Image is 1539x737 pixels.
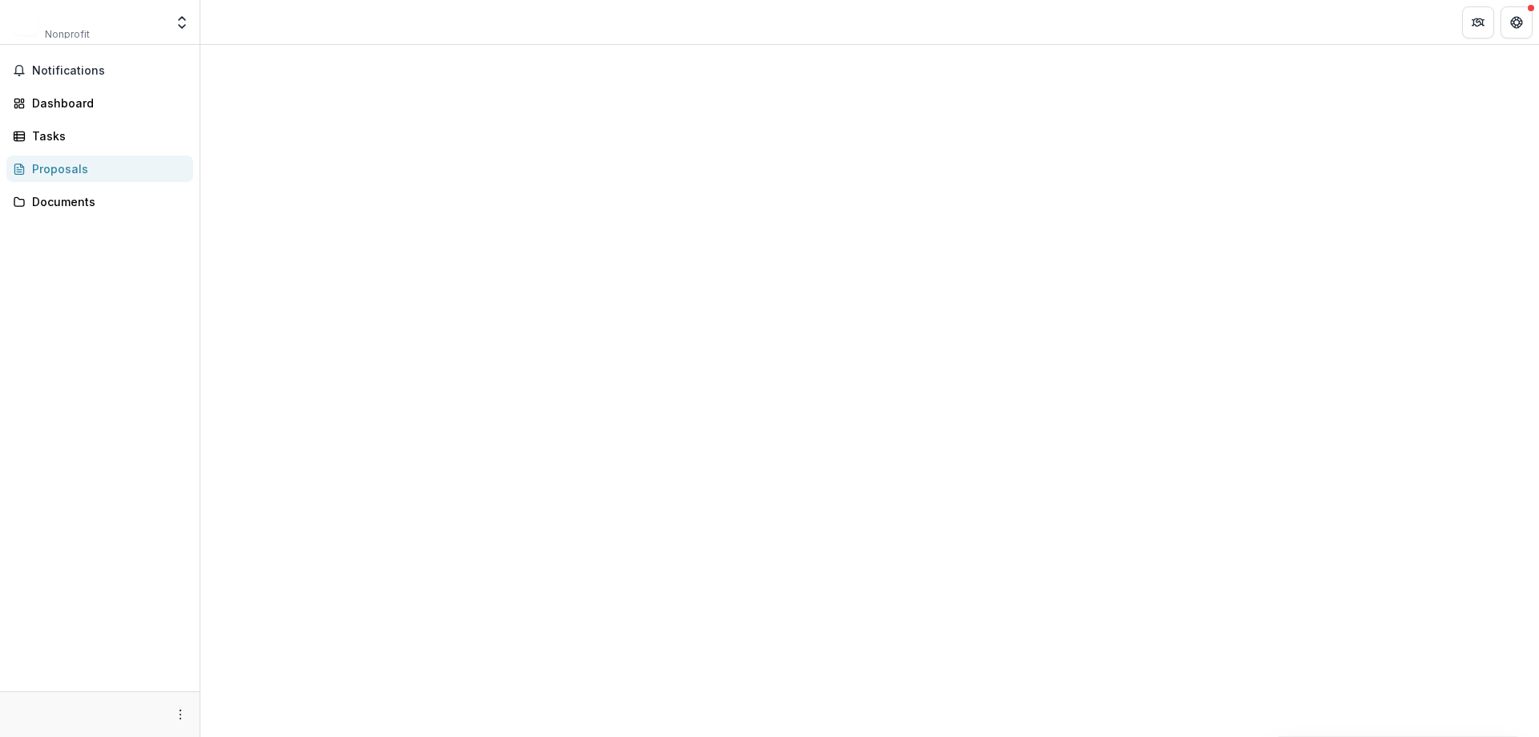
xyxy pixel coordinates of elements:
[32,64,187,78] span: Notifications
[1462,6,1494,38] button: Partners
[6,58,193,83] button: Notifications
[6,123,193,149] a: Tasks
[32,128,180,144] div: Tasks
[32,160,180,177] div: Proposals
[6,188,193,215] a: Documents
[171,705,190,724] button: More
[6,90,193,116] a: Dashboard
[171,6,193,38] button: Open entity switcher
[32,193,180,210] div: Documents
[45,27,90,42] span: Nonprofit
[32,95,180,111] div: Dashboard
[1501,6,1533,38] button: Get Help
[6,156,193,182] a: Proposals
